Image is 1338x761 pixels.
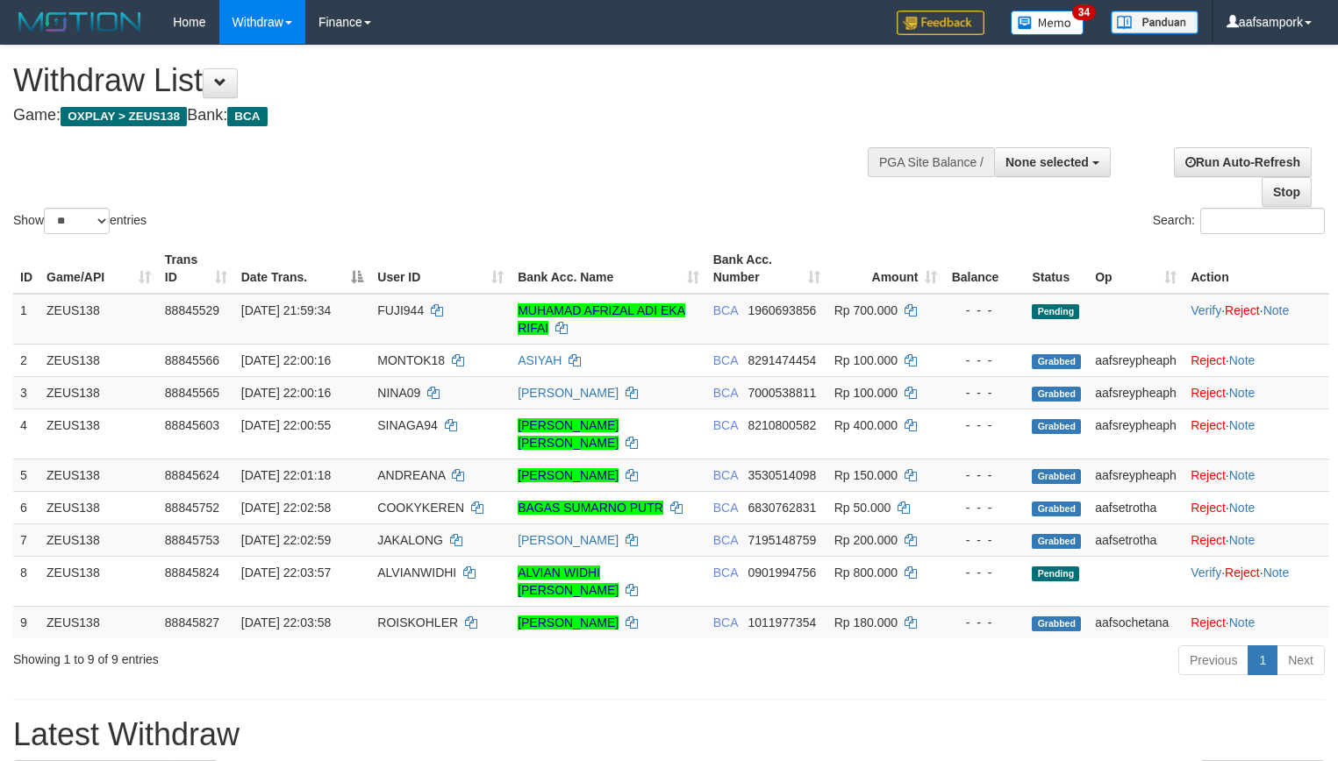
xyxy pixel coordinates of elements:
[951,531,1018,549] div: - - -
[39,409,158,459] td: ZEUS138
[1191,468,1226,482] a: Reject
[1184,409,1329,459] td: ·
[61,107,187,126] span: OXPLAY > ZEUS138
[1184,606,1329,638] td: ·
[1032,304,1079,319] span: Pending
[518,468,619,482] a: [PERSON_NAME]
[944,244,1025,294] th: Balance
[1088,409,1184,459] td: aafsreypheaph
[1184,459,1329,491] td: ·
[39,344,158,376] td: ZEUS138
[951,499,1018,516] div: - - -
[13,63,875,98] h1: Withdraw List
[1229,501,1256,515] a: Note
[951,352,1018,369] div: - - -
[13,606,39,638] td: 9
[13,409,39,459] td: 4
[713,533,738,547] span: BCA
[13,459,39,491] td: 5
[748,615,816,629] span: Copy 1011977354 to clipboard
[748,501,816,515] span: Copy 6830762831 to clipboard
[13,294,39,345] td: 1
[1277,645,1325,675] a: Next
[951,302,1018,319] div: - - -
[165,418,219,432] span: 88845603
[1111,11,1198,34] img: panduan.png
[1184,556,1329,606] td: · ·
[1229,468,1256,482] a: Note
[713,468,738,482] span: BCA
[1032,534,1081,549] span: Grabbed
[1191,386,1226,400] a: Reject
[518,303,685,335] a: MUHAMAD AFRIZAL ADI EKA RIFAI
[13,523,39,556] td: 7
[748,386,816,400] span: Copy 7000538811 to clipboard
[1263,565,1290,580] a: Note
[951,564,1018,581] div: - - -
[1032,387,1081,402] span: Grabbed
[713,353,738,367] span: BCA
[1184,344,1329,376] td: ·
[1088,523,1184,556] td: aafsetrotha
[518,533,619,547] a: [PERSON_NAME]
[1191,533,1226,547] a: Reject
[1032,419,1081,434] span: Grabbed
[713,386,738,400] span: BCA
[1248,645,1277,675] a: 1
[234,244,371,294] th: Date Trans.: activate to sort column descending
[1225,303,1260,317] a: Reject
[1184,491,1329,523] td: ·
[13,208,147,234] label: Show entries
[370,244,511,294] th: User ID: activate to sort column ascending
[1153,208,1325,234] label: Search:
[1032,616,1081,631] span: Grabbed
[511,244,706,294] th: Bank Acc. Name: activate to sort column ascending
[834,501,891,515] span: Rp 50.000
[897,11,984,35] img: Feedback.jpg
[1191,303,1221,317] a: Verify
[13,556,39,606] td: 8
[1025,244,1088,294] th: Status
[713,501,738,515] span: BCA
[713,303,738,317] span: BCA
[165,353,219,367] span: 88845566
[1191,501,1226,515] a: Reject
[1184,523,1329,556] td: ·
[1229,615,1256,629] a: Note
[1229,418,1256,432] a: Note
[377,303,424,317] span: FUJI944
[377,533,443,547] span: JAKALONG
[165,565,219,580] span: 88845824
[1088,376,1184,409] td: aafsreypheaph
[994,147,1111,177] button: None selected
[518,386,619,400] a: [PERSON_NAME]
[748,468,816,482] span: Copy 3530514098 to clipboard
[39,556,158,606] td: ZEUS138
[1088,491,1184,523] td: aafsetrotha
[706,244,827,294] th: Bank Acc. Number: activate to sort column ascending
[1262,177,1312,207] a: Stop
[1005,155,1089,169] span: None selected
[518,418,619,450] a: [PERSON_NAME] [PERSON_NAME]
[748,418,816,432] span: Copy 8210800582 to clipboard
[241,353,331,367] span: [DATE] 22:00:16
[1011,11,1084,35] img: Button%20Memo.svg
[1225,565,1260,580] a: Reject
[39,491,158,523] td: ZEUS138
[834,303,898,317] span: Rp 700.000
[13,244,39,294] th: ID
[1072,4,1096,20] span: 34
[713,418,738,432] span: BCA
[1032,566,1079,581] span: Pending
[13,9,147,35] img: MOTION_logo.png
[868,147,994,177] div: PGA Site Balance /
[748,303,816,317] span: Copy 1960693856 to clipboard
[377,418,437,432] span: SINAGA94
[1191,418,1226,432] a: Reject
[1032,501,1081,516] span: Grabbed
[1174,147,1312,177] a: Run Auto-Refresh
[951,466,1018,484] div: - - -
[377,615,458,629] span: ROISKOHLER
[44,208,110,234] select: Showentries
[241,386,331,400] span: [DATE] 22:00:16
